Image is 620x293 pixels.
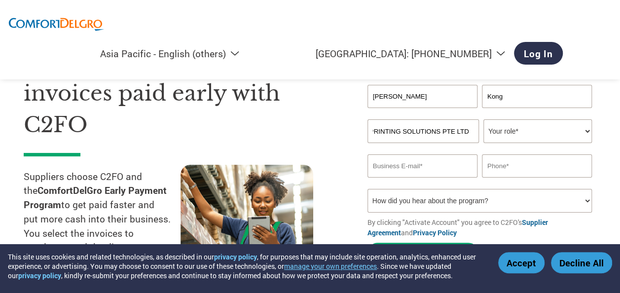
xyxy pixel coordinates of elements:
div: Invalid company name or company name is too long [367,144,592,150]
input: First Name* [367,85,477,108]
h1: Get your ComfortDelGro invoices paid early with C2FO [24,45,338,141]
button: Decline All [551,252,612,273]
input: Invalid Email format [367,154,477,178]
strong: ComfortDelGro Early Payment Program [24,184,167,211]
a: Supplier Agreement [367,218,548,237]
button: Accept [498,252,545,273]
button: manage your own preferences [284,261,377,271]
p: By clicking "Activate Account" you agree to C2FO's and [367,217,596,238]
a: privacy policy [214,252,257,261]
button: Activate Account [367,243,478,263]
a: Log In [514,42,563,65]
div: Invalid first name or first name is too long [367,109,477,115]
select: Title/Role [483,119,592,143]
div: Invalid last name or last name is too long [482,109,592,115]
p: Suppliers choose C2FO and the to get paid faster and put more cash into their business. You selec... [24,170,181,269]
input: Phone* [482,154,592,178]
img: ComfortDelGro [7,10,106,37]
input: Your company name* [367,119,479,143]
div: Inavlid Email Address [367,179,477,185]
input: Last Name* [482,85,592,108]
a: privacy policy [18,271,61,280]
img: supply chain worker [181,165,313,262]
a: Privacy Policy [413,228,457,237]
div: This site uses cookies and related technologies, as described in our , for purposes that may incl... [8,252,484,280]
div: Inavlid Phone Number [482,179,592,185]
